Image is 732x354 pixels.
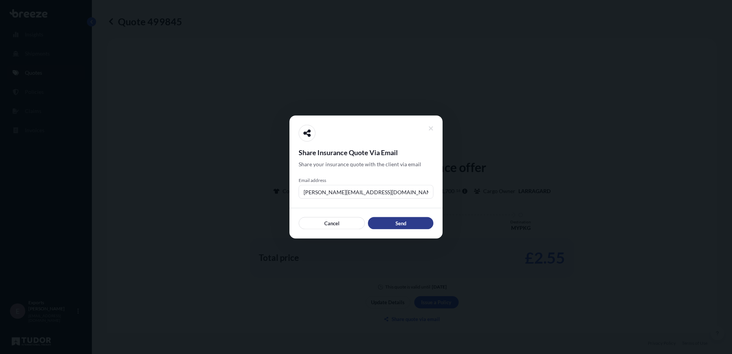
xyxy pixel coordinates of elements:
span: Email address [299,177,433,184]
input: example@gmail.com [299,185,433,199]
span: Share your insurance quote with the client via email [299,161,421,168]
p: Cancel [324,220,340,227]
button: Send [368,217,433,229]
p: Send [395,220,406,227]
span: Share Insurance Quote Via Email [299,148,433,157]
button: Cancel [299,217,365,229]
